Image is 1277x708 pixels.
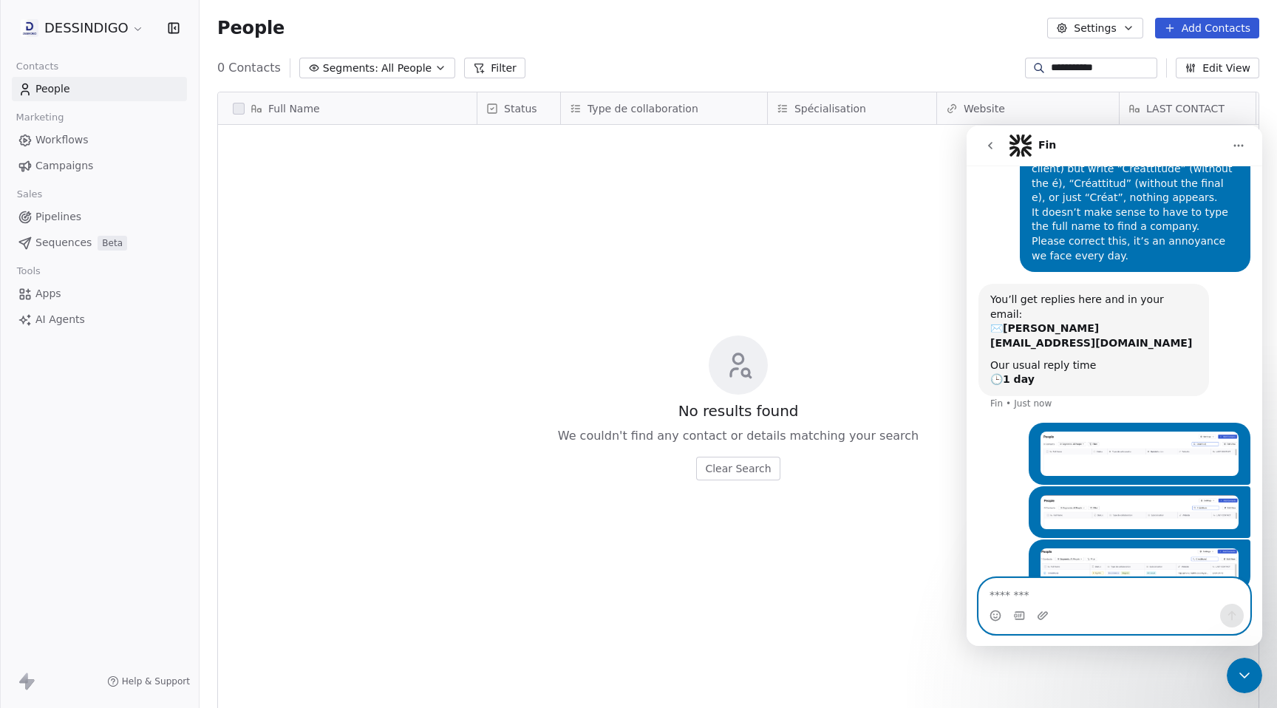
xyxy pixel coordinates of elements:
[10,106,70,129] span: Marketing
[23,484,35,496] button: Emoji picker
[70,484,82,496] button: Upload attachment
[35,312,85,327] span: AI Agents
[1120,92,1256,124] div: LAST CONTACT
[12,361,284,415] div: Vince says…
[35,132,89,148] span: Workflows
[10,183,49,205] span: Sales
[44,18,129,38] span: DESSINDIGO
[323,61,378,76] span: Segments:
[12,414,284,483] div: Vince says…
[558,427,919,445] span: We couldn't find any contact or details matching your search
[24,167,231,225] div: You’ll get replies here and in your email: ✉️
[47,484,58,496] button: Gif picker
[561,92,767,124] div: Type de collaboration
[10,260,47,282] span: Tools
[12,282,187,306] a: Apps
[967,126,1262,646] iframe: Intercom live chat
[107,675,190,687] a: Help & Support
[12,154,187,178] a: Campaigns
[588,101,698,116] span: Type de collaboration
[217,17,285,39] span: People
[36,248,68,259] b: 1 day
[477,92,560,124] div: Status
[1176,58,1259,78] button: Edit View
[13,453,283,478] textarea: Message…
[12,307,187,332] a: AI Agents
[12,158,242,270] div: You’ll get replies here and in your email:✉️[PERSON_NAME][EMAIL_ADDRESS][DOMAIN_NAME]Our usual re...
[937,92,1119,124] div: Website
[98,236,127,251] span: Beta
[12,297,284,361] div: Vince says…
[1146,101,1225,116] span: LAST CONTACT
[35,81,70,97] span: People
[12,231,187,255] a: SequencesBeta
[253,478,277,502] button: Send a message…
[10,55,65,78] span: Contacts
[35,235,92,251] span: Sequences
[464,58,525,78] button: Filter
[12,205,187,229] a: Pipelines
[12,158,284,297] div: Fin says…
[1155,18,1259,38] button: Add Contacts
[218,92,477,124] div: Full Name
[122,675,190,687] span: Help & Support
[504,101,537,116] span: Status
[35,158,93,174] span: Campaigns
[35,286,61,302] span: Apps
[678,401,799,421] span: No results found
[24,197,225,223] b: [PERSON_NAME][EMAIL_ADDRESS][DOMAIN_NAME]
[21,19,38,37] img: DD.jpeg
[794,101,866,116] span: Spécialisation
[24,273,85,282] div: Fin • Just now
[218,125,477,680] div: grid
[964,101,1005,116] span: Website
[768,92,936,124] div: Spécialisation
[381,61,432,76] span: All People
[217,59,281,77] span: 0 Contacts
[268,101,320,116] span: Full Name
[1047,18,1143,38] button: Settings
[35,209,81,225] span: Pipelines
[24,233,231,262] div: Our usual reply time 🕒
[696,457,780,480] button: Clear Search
[12,77,187,101] a: People
[18,16,147,41] button: DESSINDIGO
[1227,658,1262,693] iframe: Intercom live chat
[12,128,187,152] a: Workflows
